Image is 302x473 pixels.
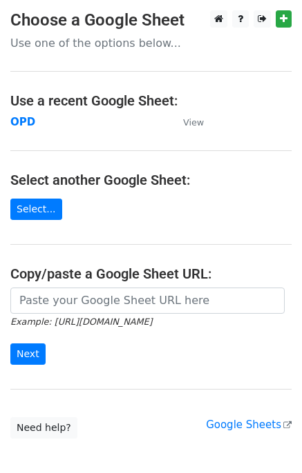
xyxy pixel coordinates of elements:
a: View [169,116,204,128]
input: Next [10,343,46,365]
h4: Use a recent Google Sheet: [10,92,292,109]
input: Paste your Google Sheet URL here [10,288,285,314]
small: Example: [URL][DOMAIN_NAME] [10,316,152,327]
h4: Copy/paste a Google Sheet URL: [10,265,292,282]
a: Google Sheets [206,419,292,431]
a: Select... [10,199,62,220]
p: Use one of the options below... [10,36,292,50]
h4: Select another Google Sheet: [10,172,292,188]
a: Need help? [10,417,77,439]
small: View [183,117,204,128]
h3: Choose a Google Sheet [10,10,292,30]
a: OPD [10,116,35,128]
